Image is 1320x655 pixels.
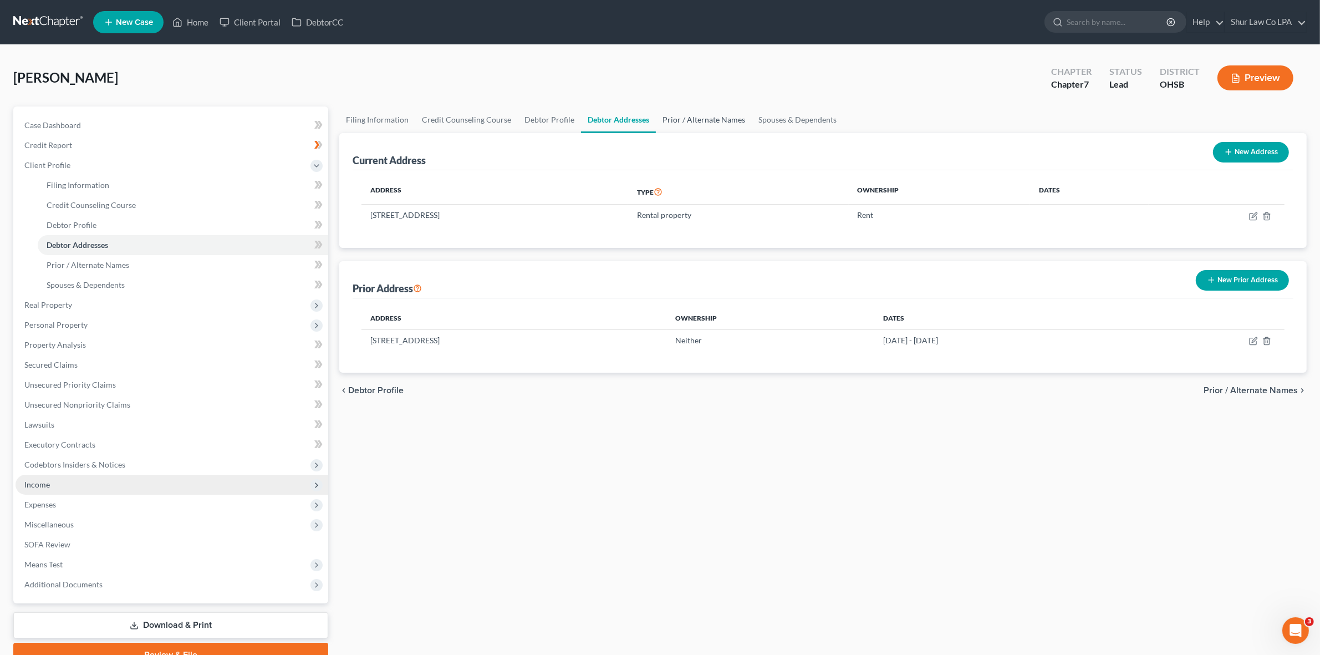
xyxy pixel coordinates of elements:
[1282,617,1309,644] iframe: Intercom live chat
[47,280,125,290] span: Spouses & Dependents
[24,140,72,150] span: Credit Report
[16,435,328,455] a: Executory Contracts
[24,440,95,449] span: Executory Contracts
[361,205,628,226] td: [STREET_ADDRESS]
[16,535,328,555] a: SOFA Review
[24,500,56,509] span: Expenses
[24,120,81,130] span: Case Dashboard
[38,275,328,295] a: Spouses & Dependents
[13,612,328,638] a: Download & Print
[47,200,136,210] span: Credit Counseling Course
[16,375,328,395] a: Unsecured Priority Claims
[874,307,1129,329] th: Dates
[1160,78,1200,91] div: OHSB
[415,106,518,133] a: Credit Counseling Course
[24,300,72,309] span: Real Property
[353,154,426,167] div: Current Address
[16,415,328,435] a: Lawsuits
[1187,12,1224,32] a: Help
[24,560,63,569] span: Means Test
[24,480,50,489] span: Income
[656,106,752,133] a: Prior / Alternate Names
[47,260,129,270] span: Prior / Alternate Names
[752,106,843,133] a: Spouses & Dependents
[666,307,874,329] th: Ownership
[47,180,109,190] span: Filing Information
[339,386,348,395] i: chevron_left
[16,135,328,155] a: Credit Report
[24,540,70,549] span: SOFA Review
[47,240,108,250] span: Debtor Addresses
[339,386,404,395] button: chevron_left Debtor Profile
[353,282,422,295] div: Prior Address
[116,18,153,27] span: New Case
[24,400,130,409] span: Unsecured Nonpriority Claims
[628,179,849,205] th: Type
[666,329,874,351] td: Neither
[849,205,1030,226] td: Rent
[24,460,125,469] span: Codebtors Insiders & Notices
[47,220,96,230] span: Debtor Profile
[214,12,286,32] a: Client Portal
[849,179,1030,205] th: Ownership
[581,106,656,133] a: Debtor Addresses
[874,329,1129,351] td: [DATE] - [DATE]
[1067,12,1168,32] input: Search by name...
[24,320,88,329] span: Personal Property
[38,215,328,235] a: Debtor Profile
[1225,12,1306,32] a: Shur Law Co LPA
[286,12,349,32] a: DebtorCC
[1217,65,1293,90] button: Preview
[348,386,404,395] span: Debtor Profile
[16,355,328,375] a: Secured Claims
[13,69,118,85] span: [PERSON_NAME]
[16,335,328,355] a: Property Analysis
[38,255,328,275] a: Prior / Alternate Names
[518,106,581,133] a: Debtor Profile
[1196,270,1289,291] button: New Prior Address
[1109,65,1142,78] div: Status
[1305,617,1314,626] span: 3
[1051,65,1092,78] div: Chapter
[361,179,628,205] th: Address
[1051,78,1092,91] div: Chapter
[24,340,86,349] span: Property Analysis
[24,580,103,589] span: Additional Documents
[1204,386,1298,395] span: Prior / Alternate Names
[361,307,666,329] th: Address
[1109,78,1142,91] div: Lead
[16,395,328,415] a: Unsecured Nonpriority Claims
[38,175,328,195] a: Filing Information
[339,106,415,133] a: Filing Information
[38,195,328,215] a: Credit Counseling Course
[1160,65,1200,78] div: District
[24,380,116,389] span: Unsecured Priority Claims
[16,115,328,135] a: Case Dashboard
[1030,179,1149,205] th: Dates
[628,205,849,226] td: Rental property
[24,360,78,369] span: Secured Claims
[24,420,54,429] span: Lawsuits
[1084,79,1089,89] span: 7
[1213,142,1289,163] button: New Address
[24,160,70,170] span: Client Profile
[38,235,328,255] a: Debtor Addresses
[361,329,666,351] td: [STREET_ADDRESS]
[1298,386,1307,395] i: chevron_right
[24,520,74,529] span: Miscellaneous
[167,12,214,32] a: Home
[1204,386,1307,395] button: Prior / Alternate Names chevron_right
